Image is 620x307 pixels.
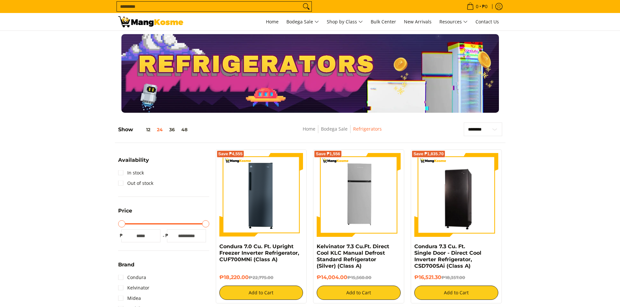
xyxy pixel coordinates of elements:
nav: Breadcrumbs [255,125,429,140]
del: ₱22,775.00 [249,275,273,280]
span: • [465,3,489,10]
button: 36 [166,127,178,132]
button: Add to Cart [317,286,401,300]
a: Kelvinator 7.3 Cu.Ft. Direct Cool KLC Manual Defrost Standard Refrigerator (Silver) (Class A) [317,243,389,269]
img: Condura 7.0 Cu. Ft. Upright Freezer Inverter Refrigerator, CUF700MNi (Class A) [219,153,303,237]
span: ₱0 [481,4,489,9]
span: Brand [118,262,134,267]
button: 12 [133,127,154,132]
a: Bodega Sale [321,126,348,132]
span: Home [266,19,279,25]
button: Add to Cart [219,286,303,300]
h6: ₱14,004.00 [317,274,401,281]
h6: ₱18,220.00 [219,274,303,281]
span: Save ₱4,555 [218,152,243,156]
a: Refrigerators [353,126,382,132]
span: Price [118,208,132,213]
img: Condura 7.3 Cu. Ft. Single Door - Direct Cool Inverter Refrigerator, CSD700SAi (Class A) [414,154,498,236]
a: New Arrivals [401,13,435,31]
img: Kelvinator 7.3 Cu.Ft. Direct Cool KLC Manual Defrost Standard Refrigerator (Silver) (Class A) [317,153,401,237]
a: In stock [118,168,144,178]
span: Save ₱1,556 [316,152,340,156]
span: ₱ [164,232,170,239]
summary: Open [118,158,149,168]
span: Bodega Sale [286,18,319,26]
h6: ₱16,521.30 [414,274,498,281]
a: Condura 7.0 Cu. Ft. Upright Freezer Inverter Refrigerator, CUF700MNi (Class A) [219,243,299,262]
a: Contact Us [472,13,502,31]
button: 24 [154,127,166,132]
a: Condura 7.3 Cu. Ft. Single Door - Direct Cool Inverter Refrigerator, CSD700SAi (Class A) [414,243,481,269]
a: Kelvinator [118,283,149,293]
span: ₱ [118,232,125,239]
a: Home [303,126,315,132]
button: Search [301,2,311,11]
span: Contact Us [475,19,499,25]
a: Out of stock [118,178,153,188]
h5: Show [118,126,191,133]
button: Add to Cart [414,286,498,300]
summary: Open [118,262,134,272]
span: Save ₱1,835.70 [413,152,444,156]
a: Bulk Center [367,13,399,31]
summary: Open [118,208,132,218]
a: Home [263,13,282,31]
span: Resources [439,18,468,26]
a: Condura [118,272,146,283]
del: ₱15,560.00 [347,275,371,280]
a: Midea [118,293,141,303]
button: 48 [178,127,191,132]
del: ₱18,357.00 [441,275,465,280]
a: Resources [436,13,471,31]
span: Bulk Center [371,19,396,25]
span: New Arrivals [404,19,432,25]
a: Shop by Class [324,13,366,31]
span: Availability [118,158,149,163]
img: Bodega Sale Refrigerator l Mang Kosme: Home Appliances Warehouse Sale [118,16,183,27]
span: 0 [475,4,479,9]
span: Shop by Class [327,18,363,26]
nav: Main Menu [190,13,502,31]
a: Bodega Sale [283,13,322,31]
